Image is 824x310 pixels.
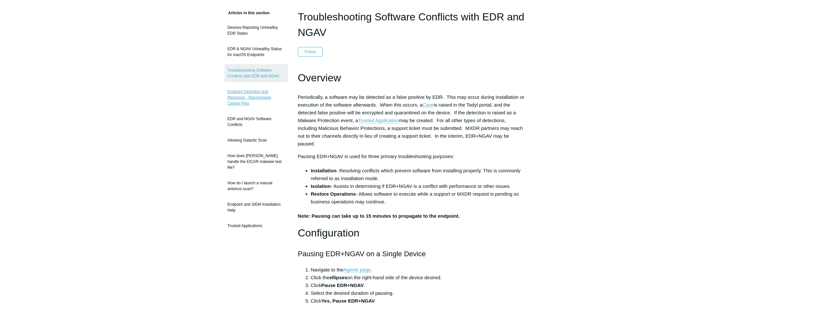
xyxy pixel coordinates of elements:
strong: Installation [311,168,336,173]
strong: Yes, Pause EDR+NGAV [321,298,375,304]
a: EDR & NGAV Unhealthy Status for macOS Endpoints [224,43,288,61]
h1: Troubleshooting Software Conflicts with EDR and NGAV [298,9,526,40]
h2: Pausing EDR+NGAV on a Single Device [298,248,526,259]
a: Case [423,102,434,108]
li: - Assists in determining if EDR+NGAV is a conflict with performance or other issues. [311,182,526,190]
a: How do I launch a manual antivirus scan? [224,177,288,195]
a: Endpoint Detention and Response - Ransomware Canary Files [224,86,288,109]
strong: Pause EDR+NGAV [321,282,364,288]
li: Click . [311,281,526,289]
a: EDR and NGAV Software Conflicts [224,113,288,131]
a: Trusted Application [358,118,399,123]
li: Click . [311,297,526,305]
button: Follow Article [298,47,323,57]
strong: Restore Operations [311,191,356,197]
li: Navigate to the . [311,266,526,274]
li: Click the on the right-hand side of the device desired. [311,274,526,281]
a: Troubleshooting Software Conflicts with EDR and NGAV [224,64,288,82]
span: Articles in this section [224,11,270,15]
strong: Isolation [311,183,331,189]
h1: Configuration [298,225,526,241]
h1: Overview [298,70,526,86]
a: Allowing Galactic Scan [224,134,288,146]
li: Select the desired duration of pausing. [311,289,526,297]
a: Devices Reporting Unhealthy EDR States [224,21,288,40]
a: Trusted Applications [224,220,288,232]
a: How does [PERSON_NAME] handle the EICAR malware test file? [224,150,288,174]
strong: Note: Pausing can take up to 15 minutes to propagate to the endpoint. [298,213,460,219]
strong: ellipses [329,275,347,280]
li: - Allows software to execute while a support or MXDR request is pending so business operations ma... [311,190,526,206]
li: - Resolving conflicts which prevent software from installing properly. This is commonly referred ... [311,167,526,182]
p: Periodically, a software may be detected as a false positive by EDR. This may occur during instal... [298,93,526,148]
a: Agents page [344,267,371,273]
p: Pausing EDR+NGAV is used for three primary troubleshooting purposes: [298,153,526,160]
a: Endpoint and SIEM Installation Help [224,198,288,216]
